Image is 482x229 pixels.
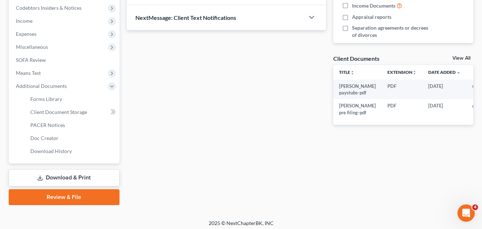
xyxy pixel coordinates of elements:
[412,71,417,75] i: unfold_more
[387,69,417,75] a: Extensionunfold_more
[16,18,32,24] span: Income
[333,55,379,62] div: Client Documents
[30,135,58,141] span: Doc Creator
[382,99,422,119] td: PDF
[25,119,120,132] a: PACER Notices
[16,57,46,63] span: SOFA Review
[30,96,62,102] span: Forms Library
[472,204,478,210] span: 4
[352,13,391,21] span: Appraisal reports
[30,122,65,128] span: PACER Notices
[333,80,382,99] td: [PERSON_NAME] paystubs-pdf
[422,99,466,119] td: [DATE]
[333,99,382,119] td: [PERSON_NAME] pre filing-pdf
[352,2,395,9] span: Income Documents
[25,106,120,119] a: Client Document Storage
[382,80,422,99] td: PDF
[16,83,67,89] span: Additional Documents
[352,24,432,39] span: Separation agreements or decrees of divorces
[30,109,87,115] span: Client Document Storage
[16,44,48,50] span: Miscellaneous
[339,69,355,75] a: Titleunfold_more
[9,189,120,205] a: Review & File
[452,56,470,61] a: View All
[16,31,36,37] span: Expenses
[25,93,120,106] a: Forms Library
[16,70,41,76] span: Means Test
[25,145,120,158] a: Download History
[456,71,461,75] i: expand_more
[30,148,72,154] span: Download History
[9,169,120,186] a: Download & Print
[25,132,120,145] a: Doc Creator
[10,54,120,67] a: SOFA Review
[422,80,466,99] td: [DATE]
[350,71,355,75] i: unfold_more
[135,14,236,21] span: NextMessage: Client Text Notifications
[457,204,475,222] iframe: Intercom live chat
[16,5,82,11] span: Codebtors Insiders & Notices
[428,69,461,75] a: Date Added expand_more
